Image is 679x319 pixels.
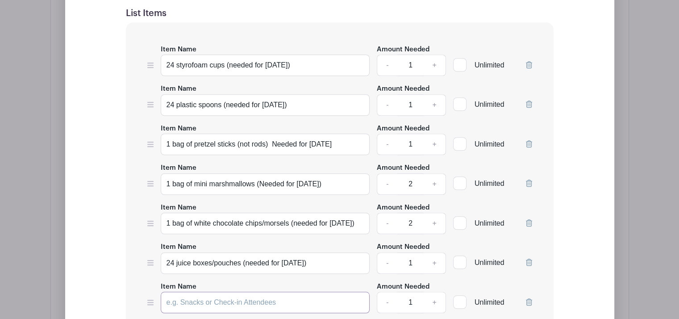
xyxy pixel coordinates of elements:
label: Item Name [161,282,196,292]
a: + [423,94,446,116]
a: - [377,55,397,76]
input: e.g. Snacks or Check-in Attendees [161,292,370,313]
span: Unlimited [475,259,504,266]
a: - [377,252,397,274]
span: Unlimited [475,61,504,69]
span: Unlimited [475,180,504,187]
label: Amount Needed [377,242,429,252]
label: Amount Needed [377,203,429,213]
input: e.g. Snacks or Check-in Attendees [161,134,370,155]
a: + [423,213,446,234]
a: - [377,134,397,155]
a: + [423,252,446,274]
input: e.g. Snacks or Check-in Attendees [161,55,370,76]
label: Amount Needed [377,45,429,55]
label: Amount Needed [377,124,429,134]
a: + [423,292,446,313]
label: Amount Needed [377,84,429,94]
a: + [423,134,446,155]
label: Item Name [161,163,196,173]
label: Item Name [161,242,196,252]
label: Amount Needed [377,282,429,292]
input: e.g. Snacks or Check-in Attendees [161,94,370,116]
h5: List Items [126,8,554,19]
label: Item Name [161,84,196,94]
label: Amount Needed [377,163,429,173]
a: + [423,55,446,76]
span: Unlimited [475,140,504,148]
label: Item Name [161,45,196,55]
a: - [377,213,397,234]
a: - [377,292,397,313]
input: e.g. Snacks or Check-in Attendees [161,213,370,234]
a: - [377,94,397,116]
label: Item Name [161,124,196,134]
input: e.g. Snacks or Check-in Attendees [161,173,370,195]
a: - [377,173,397,195]
span: Unlimited [475,298,504,306]
input: e.g. Snacks or Check-in Attendees [161,252,370,274]
a: + [423,173,446,195]
span: Unlimited [475,219,504,227]
label: Item Name [161,203,196,213]
span: Unlimited [475,101,504,108]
